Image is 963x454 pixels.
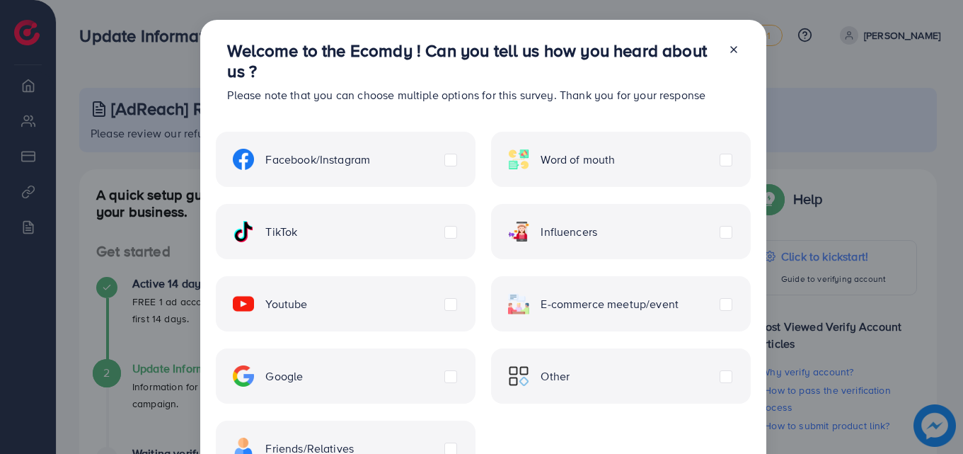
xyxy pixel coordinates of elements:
[227,40,716,81] h3: Welcome to the Ecomdy ! Can you tell us how you heard about us ?
[265,224,297,240] span: TikTok
[265,152,370,168] span: Facebook/Instagram
[265,296,307,312] span: Youtube
[233,293,254,314] img: ic-youtube.715a0ca2.svg
[541,368,570,385] span: Other
[541,224,597,240] span: Influencers
[265,368,303,385] span: Google
[541,296,679,312] span: E-commerce meetup/event
[233,149,254,170] img: ic-facebook.134605ef.svg
[508,221,529,242] img: ic-influencers.a620ad43.svg
[508,149,529,170] img: ic-word-of-mouth.a439123d.svg
[233,365,254,387] img: ic-google.5bdd9b68.svg
[227,86,716,103] p: Please note that you can choose multiple options for this survey. Thank you for your response
[541,152,615,168] span: Word of mouth
[233,221,254,242] img: ic-tiktok.4b20a09a.svg
[508,293,529,314] img: ic-ecommerce.d1fa3848.svg
[508,365,529,387] img: ic-other.99c3e012.svg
